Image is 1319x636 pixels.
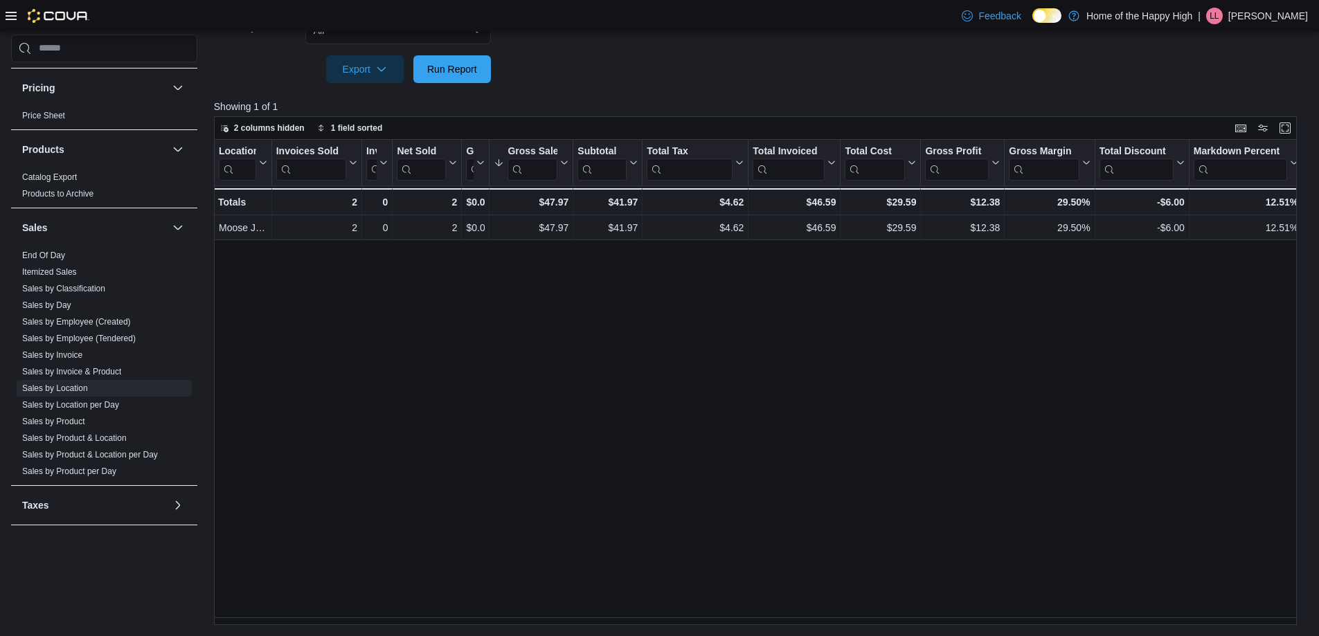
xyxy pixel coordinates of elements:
button: Pricing [22,81,167,95]
a: Feedback [956,2,1026,30]
input: Dark Mode [1032,8,1061,23]
a: Sales by Product & Location per Day [22,450,158,460]
div: Gross Sales [508,145,557,181]
div: Total Tax [647,145,733,181]
span: Sales by Day [22,300,71,311]
div: Markdown Percent [1194,145,1287,181]
a: Sales by Classification [22,284,105,293]
div: Moose Jaw - Main Street - Fire & Flower [219,219,267,236]
span: Sales by Location per Day [22,399,119,410]
div: Total Cost [845,145,905,181]
span: Catalog Export [22,172,77,183]
div: Gross Profit [925,145,989,158]
span: 2 columns hidden [234,122,305,134]
button: Products [22,143,167,156]
button: Total Tax [647,145,744,181]
button: Subtotal [577,145,638,181]
div: Sales [11,247,197,485]
button: 2 columns hidden [215,120,310,136]
a: Sales by Product & Location [22,433,127,443]
div: $46.59 [753,194,836,210]
p: | [1198,8,1201,24]
div: $4.62 [647,194,744,210]
button: Enter fullscreen [1277,120,1293,136]
button: 1 field sorted [312,120,388,136]
div: $47.97 [494,219,568,236]
a: Sales by Invoice & Product [22,367,121,376]
div: $4.62 [647,219,744,236]
div: $41.97 [577,194,638,210]
span: Sales by Invoice & Product [22,366,121,377]
a: Sales by Employee (Tendered) [22,334,136,343]
span: Sales by Product [22,416,85,427]
div: Total Discount [1099,145,1173,181]
span: Export [334,55,395,83]
div: 29.50% [1009,194,1090,210]
span: Sales by Employee (Created) [22,316,131,327]
button: Display options [1255,120,1271,136]
button: Gift Cards [466,145,485,181]
button: Gross Profit [925,145,1000,181]
p: Showing 1 of 1 [214,100,1308,113]
div: $12.38 [925,219,1000,236]
button: Export [326,55,404,83]
div: -$6.00 [1099,219,1184,236]
button: Taxes [22,498,167,512]
a: Sales by Employee (Created) [22,317,131,327]
div: Invoices Sold [276,145,346,158]
span: Sales by Classification [22,283,105,294]
button: Total Cost [845,145,916,181]
button: Invoices Ref [366,145,388,181]
div: Total Invoiced [753,145,825,158]
a: Sales by Day [22,300,71,310]
div: Total Invoiced [753,145,825,181]
span: Sales by Product per Day [22,466,116,477]
div: 29.50% [1009,219,1090,236]
a: Catalog Export [22,172,77,182]
div: Markdown Percent [1194,145,1287,158]
div: Invoices Sold [276,145,346,181]
div: Products [11,169,197,208]
div: 0 [366,219,388,236]
div: Gross Profit [925,145,989,181]
div: $46.59 [753,219,836,236]
div: Totals [218,194,267,210]
div: 12.51% [1194,219,1298,236]
a: Sales by Invoice [22,350,82,360]
span: Sales by Product & Location [22,433,127,444]
div: 2 [397,219,457,236]
div: Invoices Ref [366,145,377,181]
div: Lukas Leibel [1206,8,1223,24]
button: Sales [22,221,167,235]
button: Keyboard shortcuts [1232,120,1249,136]
h3: Products [22,143,64,156]
button: Total Invoiced [753,145,836,181]
div: $29.59 [845,194,916,210]
span: Price Sheet [22,110,65,121]
span: Feedback [978,9,1021,23]
div: Net Sold [397,145,446,181]
span: Sales by Location [22,383,88,394]
div: 2 [397,194,457,210]
span: End Of Day [22,250,65,261]
button: Total Discount [1099,145,1184,181]
div: Subtotal [577,145,627,158]
button: Sales [170,219,186,236]
button: Markdown Percent [1194,145,1298,181]
div: Gift Cards [466,145,474,158]
span: 1 field sorted [331,122,383,134]
span: Itemized Sales [22,266,77,278]
h3: Pricing [22,81,55,95]
div: Location [219,145,256,181]
p: Home of the Happy High [1086,8,1192,24]
button: Invoices Sold [276,145,357,181]
button: Taxes [170,497,186,514]
div: Total Discount [1099,145,1173,158]
a: Sales by Location per Day [22,400,119,410]
button: Gross Sales [494,145,568,181]
div: Invoices Ref [366,145,377,158]
h3: Taxes [22,498,49,512]
div: 12.51% [1194,194,1298,210]
div: 0 [366,194,388,210]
